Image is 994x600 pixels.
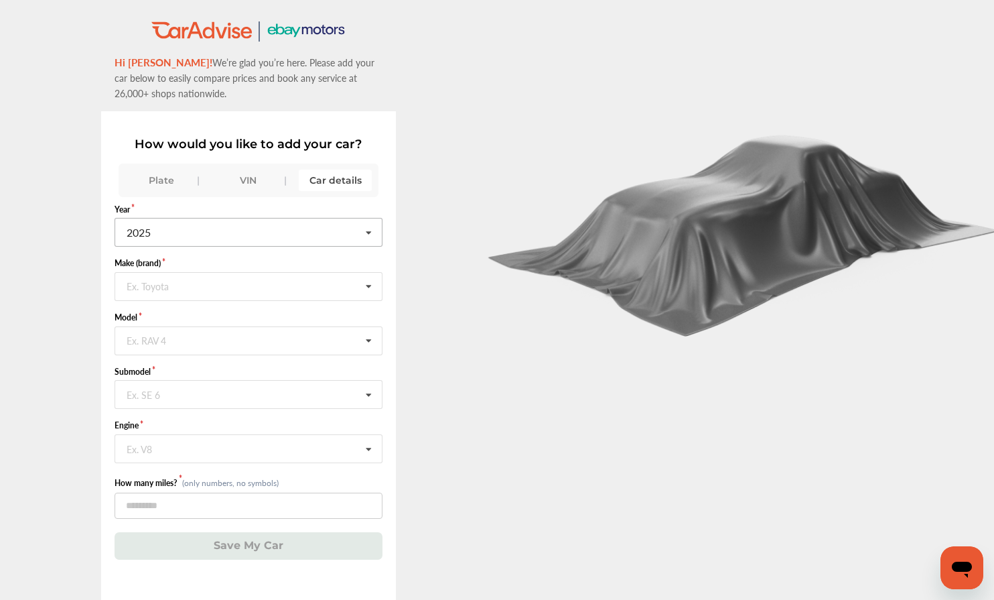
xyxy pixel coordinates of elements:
span: We’re glad you’re here. Please add your car below to easily compare prices and book any service a... [115,56,374,100]
span: Hi [PERSON_NAME]! [115,55,212,69]
div: 2025 [127,227,151,238]
label: Make (brand) [115,257,383,269]
label: Submodel [115,366,383,377]
div: VIN [212,170,285,191]
div: Car details [299,170,372,191]
div: Ex. RAV 4 [127,335,166,343]
div: Ex. Toyota [127,281,169,289]
label: Model [115,312,383,323]
small: (only numbers, no symbols) [182,477,279,489]
label: How many miles? [115,477,182,489]
p: How would you like to add your car? [115,137,383,152]
label: Engine [115,420,383,431]
div: Plate [125,170,199,191]
div: Ex. V8 [127,444,152,452]
div: Ex. SE 6 [127,389,160,398]
iframe: Button to launch messaging window [940,546,983,589]
label: Year [115,204,383,215]
button: Save My Car [115,532,383,560]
